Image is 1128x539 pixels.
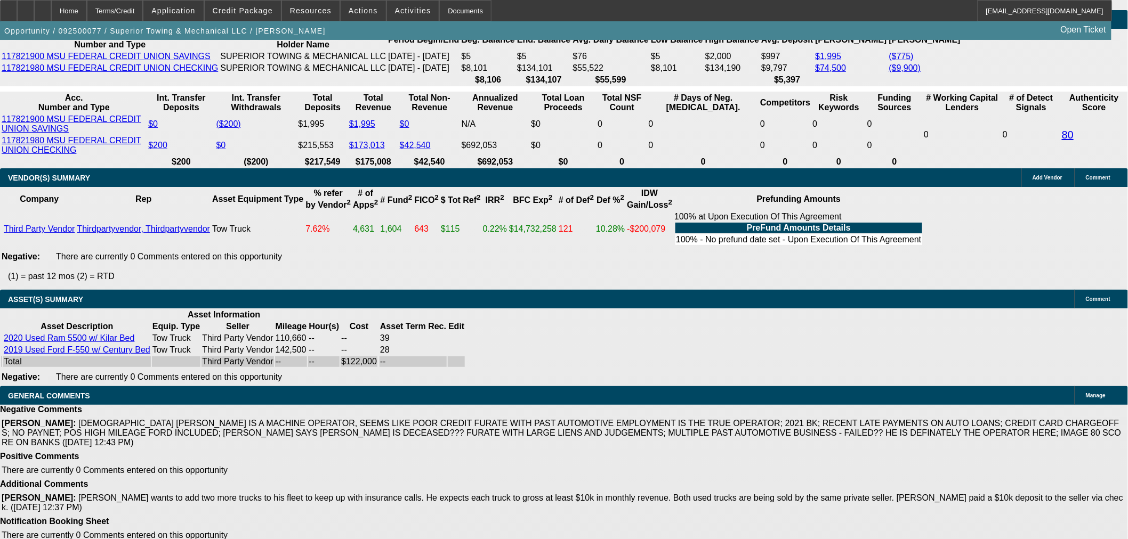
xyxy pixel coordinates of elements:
[558,211,594,247] td: 121
[573,30,650,50] th: Avg. Daily Balance
[705,30,760,50] th: High Balance
[590,193,594,201] sup: 2
[188,310,260,319] b: Asset Information
[1086,175,1110,181] span: Comment
[297,157,348,167] th: $217,549
[2,466,228,475] span: There are currently 0 Comments entered on this opportunity
[2,252,40,261] b: Negative:
[760,114,811,134] td: 0
[388,51,460,62] td: [DATE] - [DATE]
[923,93,1001,113] th: # Working Capital Lenders
[595,211,625,247] td: 10.28%
[349,93,398,113] th: Total Revenue
[761,30,813,50] th: Avg. Deposit
[388,30,460,50] th: Period Begin/End
[56,372,282,381] span: There are currently 0 Comments entered on this opportunity
[2,63,218,72] a: 117821980 MSU FEDERAL CREDIT UNION CHECKING
[461,63,515,73] td: $8,101
[4,224,75,233] a: Third Party Vendor
[668,198,672,206] sup: 2
[440,211,481,247] td: $115
[461,75,515,85] th: $8,106
[812,93,866,113] th: Risk Keywords
[1086,296,1110,302] span: Comment
[1061,93,1127,113] th: Authenticity Score
[374,198,378,206] sup: 2
[202,356,273,367] td: Third Party Vendor
[220,51,386,62] td: SUPERIOR TOWING & MECHANICAL LLC
[350,322,369,331] b: Cost
[674,212,923,246] div: 100% at Upon Execution Of This Agreement
[500,193,504,201] sup: 2
[399,93,460,113] th: Total Non-Revenue
[559,195,594,205] b: # of Def
[448,321,465,332] th: Edit
[867,114,922,134] td: 0
[309,322,339,331] b: Hour(s)
[8,272,1128,281] p: (1) = past 12 mos (2) = RTD
[573,63,650,73] td: $55,522
[212,194,303,203] b: Asset Equipment Type
[513,195,553,205] b: BFC Exp
[675,234,922,245] td: 100% - No prefund date set - Upon Execution Of This Agreement
[341,356,377,367] td: $122,000
[216,157,297,167] th: ($200)
[815,63,846,72] a: $74,500
[341,333,377,344] td: --
[2,419,76,428] b: [PERSON_NAME]:
[517,75,571,85] th: $134,107
[648,114,759,134] td: 0
[812,157,866,167] th: 0
[387,1,439,21] button: Activities
[275,356,308,367] td: --
[381,195,413,205] b: # Fund
[400,119,409,128] a: $0
[282,1,340,21] button: Resources
[650,51,704,62] td: $5
[20,194,59,203] b: Company
[747,223,851,232] b: PreFund Amounts Details
[573,75,650,85] th: $55,599
[867,93,922,113] th: Funding Sources
[380,345,447,355] td: 28
[597,135,647,156] td: 0
[705,51,760,62] td: $2,000
[148,141,167,150] a: $200
[341,345,377,355] td: --
[220,63,386,73] td: SUPERIOR TOWING & MECHANICAL LLC
[650,30,704,50] th: Low Balance
[352,211,378,247] td: 4,631
[4,357,150,366] div: Total
[530,114,596,134] td: $0
[648,135,759,156] td: 0
[597,195,624,205] b: Def %
[380,321,447,332] th: Asset Term Recommendation
[1057,21,1110,39] a: Open Ticket
[41,322,113,331] b: Asset Description
[297,114,348,134] td: $1,995
[380,356,447,367] td: --
[530,135,596,156] td: $0
[4,27,326,35] span: Opportunity / 092500077 / Superior Towing & Mechanical LLC / [PERSON_NAME]
[889,63,921,72] a: ($9,900)
[212,211,304,247] td: Tow Truck
[1002,93,1060,113] th: # of Detect Signals
[148,157,214,167] th: $200
[1002,114,1060,156] td: 0
[648,157,759,167] th: 0
[621,193,624,201] sup: 2
[297,93,348,113] th: Total Deposits
[2,493,1123,512] span: [PERSON_NAME] wants to add two more trucks to his fleet to keep up with insurance calls. He expec...
[305,211,351,247] td: 7.62%
[216,119,241,128] a: ($200)
[597,114,647,134] td: 0
[482,211,507,247] td: 0.22%
[408,193,412,201] sup: 2
[380,333,447,344] td: 39
[349,119,375,128] a: $1,995
[341,1,386,21] button: Actions
[1062,129,1074,141] a: 80
[380,211,413,247] td: 1,604
[290,6,332,15] span: Resources
[530,93,596,113] th: Total Loan Proceeds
